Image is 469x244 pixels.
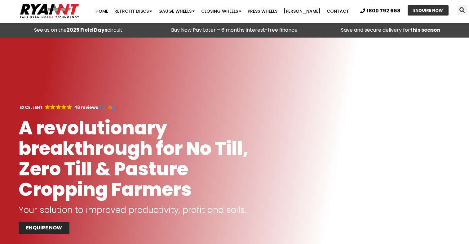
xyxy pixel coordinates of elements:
[457,5,467,15] div: Search
[410,26,440,34] strong: this season
[198,5,245,17] a: Closing Wheels
[74,104,98,111] strong: 48 reviews
[408,5,449,16] a: ENQUIRE NOW
[19,118,256,200] h1: A revolutionary breakthrough for No Till, Zero Till & Pasture Cropping Farmers
[61,104,67,110] img: Google
[159,26,309,34] p: Buy Now Pay Later – 6 months interest-free finance
[91,5,353,17] nav: Menu
[26,225,62,230] span: ENQUIRE NOW
[413,8,443,12] span: ENQUIRE NOW
[50,104,55,110] img: Google
[324,5,352,17] a: Contact
[92,5,111,17] a: Home
[3,26,153,34] div: See us on the circuit
[20,104,43,111] strong: EXCELLENT
[100,105,119,111] img: Google
[245,5,281,17] a: Press Wheels
[19,222,69,234] a: ENQUIRE NOW
[367,8,400,13] span: 1800 792 668
[316,26,466,34] p: Save and secure delivery for
[45,104,50,110] img: Google
[19,104,119,111] a: EXCELLENT GoogleGoogleGoogleGoogleGoogle 48 reviews Google
[19,204,246,216] span: Your solution to improved productivity, profit and soils.
[67,104,72,110] img: Google
[111,5,155,17] a: Retrofit Discs
[19,2,81,21] img: Ryan NT logo
[360,8,400,13] a: 1800 792 668
[67,26,107,34] a: 2025 Field Days
[56,104,61,110] img: Google
[281,5,324,17] a: [PERSON_NAME]
[155,5,198,17] a: Gauge Wheels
